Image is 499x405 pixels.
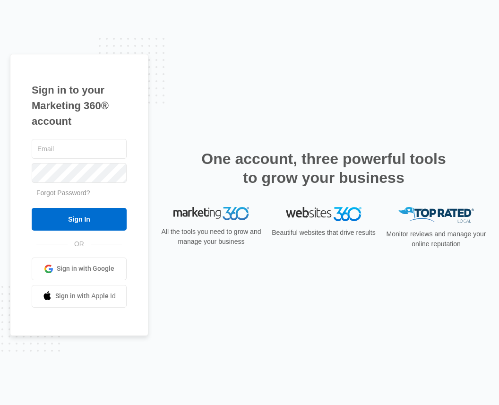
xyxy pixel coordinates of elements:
input: Email [32,139,127,159]
span: OR [68,239,91,249]
h2: One account, three powerful tools to grow your business [198,149,449,187]
img: Marketing 360 [173,207,249,220]
a: Sign in with Google [32,258,127,280]
p: Monitor reviews and manage your online reputation [383,229,489,249]
img: Websites 360 [286,207,361,221]
h1: Sign in to your Marketing 360® account [32,82,127,129]
span: Sign in with Apple Id [55,291,116,301]
img: Top Rated Local [398,207,474,223]
p: All the tools you need to grow and manage your business [158,227,264,247]
a: Sign in with Apple Id [32,285,127,308]
span: Sign in with Google [57,264,114,274]
input: Sign In [32,208,127,231]
a: Forgot Password? [36,189,90,197]
p: Beautiful websites that drive results [271,228,377,238]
